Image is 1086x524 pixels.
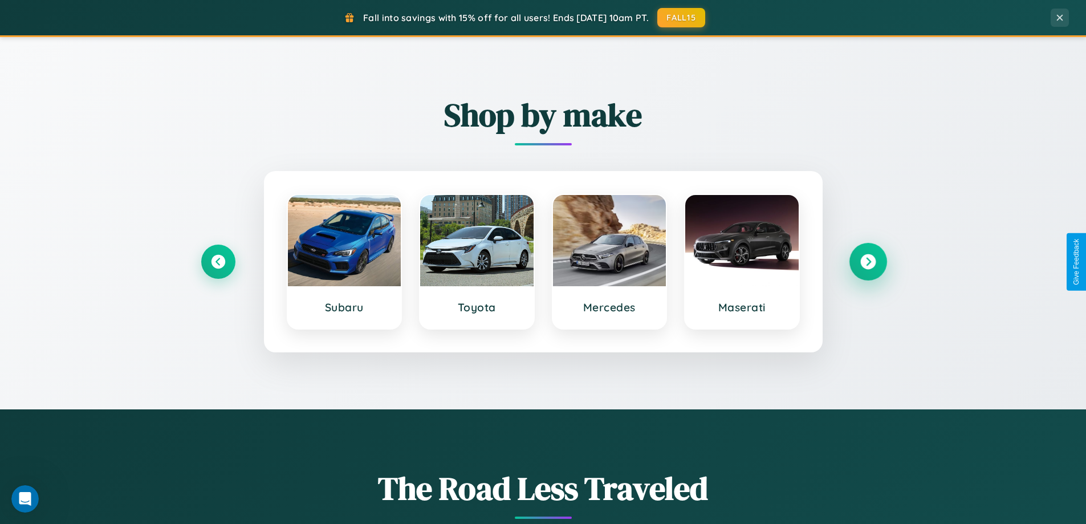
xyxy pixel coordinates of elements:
div: Give Feedback [1072,239,1080,285]
iframe: Intercom live chat [11,485,39,513]
h3: Mercedes [564,300,655,314]
h2: Shop by make [201,93,885,137]
h3: Maserati [697,300,787,314]
h3: Toyota [432,300,522,314]
span: Fall into savings with 15% off for all users! Ends [DATE] 10am PT. [363,12,649,23]
h1: The Road Less Traveled [201,466,885,510]
button: FALL15 [657,8,705,27]
h3: Subaru [299,300,390,314]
